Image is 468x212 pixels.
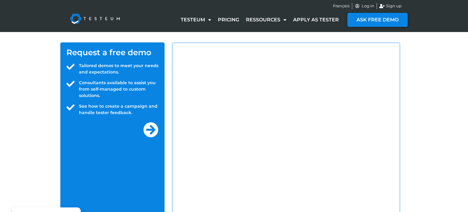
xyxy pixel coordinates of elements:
[63,6,127,31] img: Testeum Logo - Application crowdtesting platform
[177,13,214,27] a: Testeum
[214,13,243,27] a: Pricing
[355,3,374,9] a: Log in
[77,63,158,75] span: Tailored demos to meet your needs and expectations.
[333,3,349,9] a: Français
[379,3,402,9] a: Sign up
[347,13,408,27] a: ASK FREE DEMO
[243,13,290,27] a: Ressources
[356,17,399,22] span: ASK FREE DEMO
[385,3,402,9] span: Sign up
[77,103,158,116] span: See how to create a campaign and handle tester feedback.
[177,13,342,27] nav: Menu
[77,80,158,99] span: Consultants available to assist you from self-managed to custom solutions.
[290,13,342,27] a: Apply as tester
[66,49,158,56] h1: Request a free demo
[360,3,374,9] span: Log in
